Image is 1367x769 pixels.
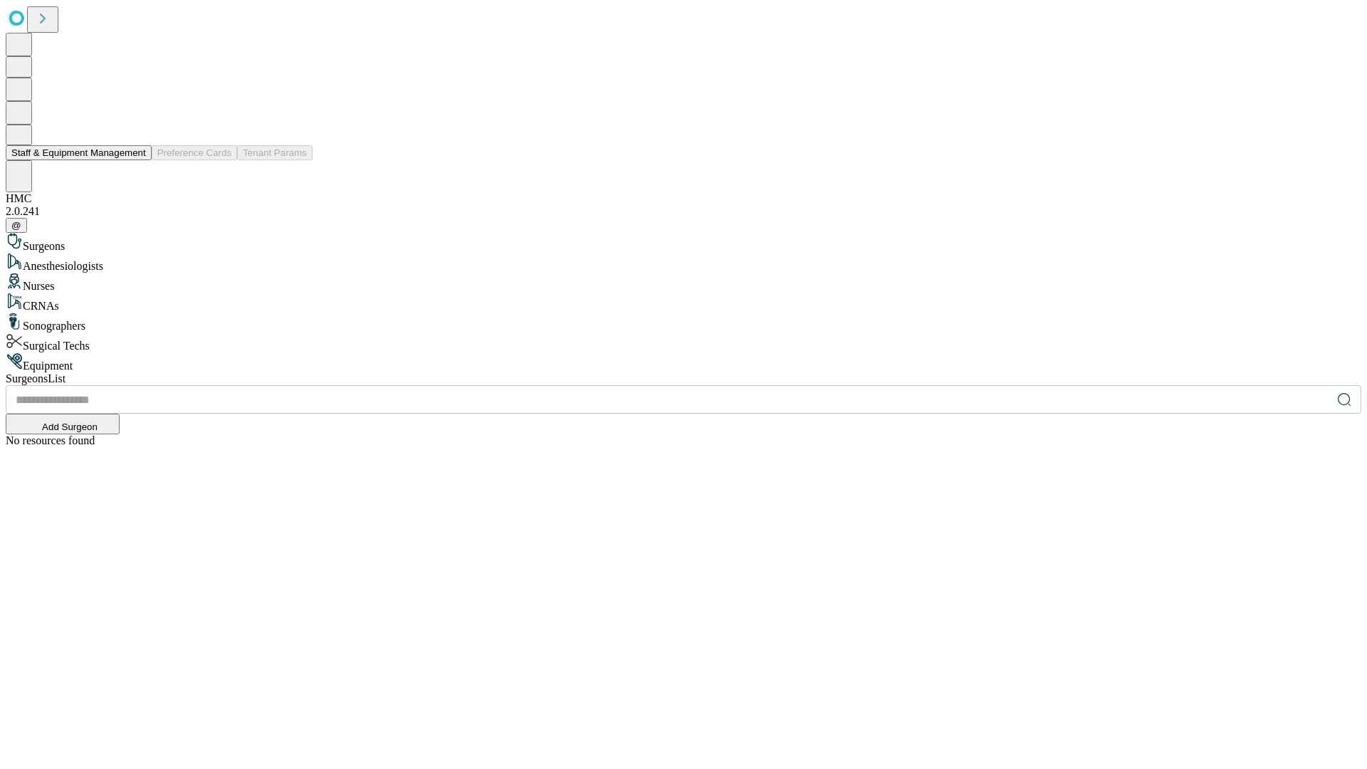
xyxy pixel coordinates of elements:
[6,218,27,233] button: @
[42,422,98,432] span: Add Surgeon
[11,220,21,231] span: @
[152,145,237,160] button: Preference Cards
[6,414,120,434] button: Add Surgeon
[6,145,152,160] button: Staff & Equipment Management
[6,205,1361,218] div: 2.0.241
[6,333,1361,352] div: Surgical Techs
[6,253,1361,273] div: Anesthesiologists
[6,233,1361,253] div: Surgeons
[6,313,1361,333] div: Sonographers
[6,273,1361,293] div: Nurses
[6,352,1361,372] div: Equipment
[237,145,313,160] button: Tenant Params
[6,192,1361,205] div: HMC
[6,372,1361,385] div: Surgeons List
[6,293,1361,313] div: CRNAs
[6,434,1361,447] div: No resources found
